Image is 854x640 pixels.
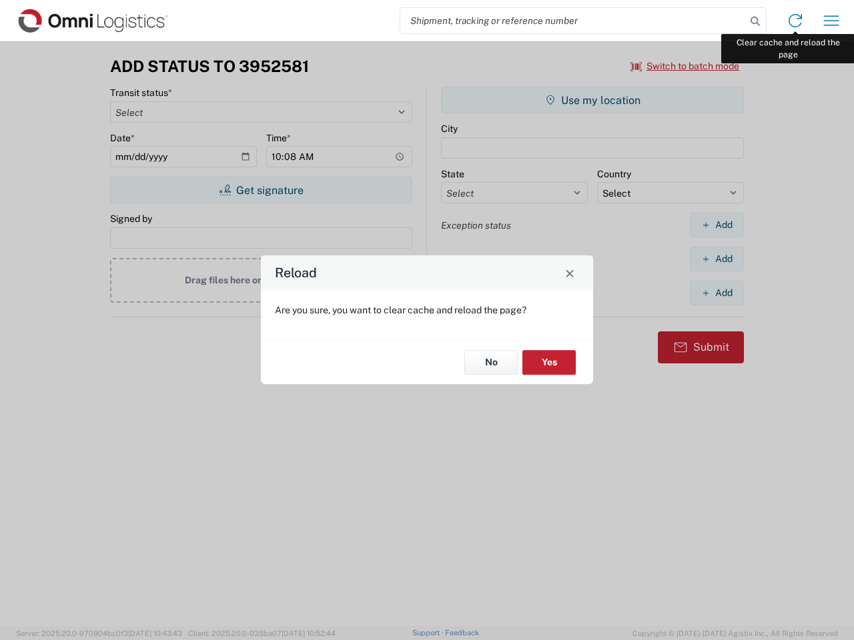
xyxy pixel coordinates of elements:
button: No [464,350,518,375]
p: Are you sure, you want to clear cache and reload the page? [275,304,579,316]
input: Shipment, tracking or reference number [400,8,746,33]
button: Yes [522,350,576,375]
button: Close [560,263,579,282]
h4: Reload [275,263,317,283]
